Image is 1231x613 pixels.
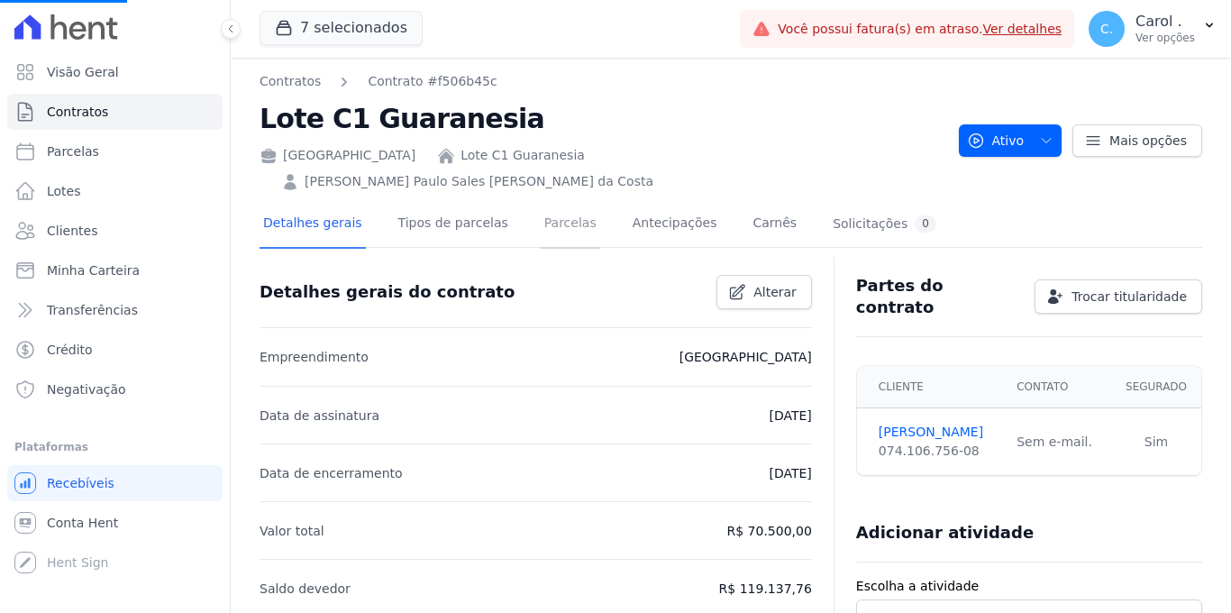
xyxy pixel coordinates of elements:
a: Lotes [7,173,223,209]
div: [GEOGRAPHIC_DATA] [260,146,415,165]
td: Sem e-mail. [1006,408,1111,476]
a: Minha Carteira [7,252,223,288]
span: Transferências [47,301,138,319]
p: R$ 70.500,00 [727,520,812,542]
div: 074.106.756-08 [879,442,995,461]
button: Ativo [959,124,1062,157]
a: Detalhes gerais [260,201,366,249]
a: Clientes [7,213,223,249]
p: Empreendimento [260,346,369,368]
span: Minha Carteira [47,261,140,279]
button: C. Carol . Ver opções [1074,4,1231,54]
a: [PERSON_NAME] [879,423,995,442]
button: 7 selecionados [260,11,423,45]
label: Escolha a atividade [856,577,1202,596]
a: Contratos [7,94,223,130]
p: Ver opções [1135,31,1195,45]
nav: Breadcrumb [260,72,497,91]
a: Contratos [260,72,321,91]
a: Solicitações0 [829,201,940,249]
span: Recebíveis [47,474,114,492]
a: Alterar [716,275,812,309]
p: [DATE] [769,405,811,426]
a: Negativação [7,371,223,407]
a: Crédito [7,332,223,368]
div: Plataformas [14,436,215,458]
p: [DATE] [769,462,811,484]
a: Transferências [7,292,223,328]
a: Parcelas [541,201,600,249]
a: Lote C1 Guaranesia [460,146,585,165]
p: Valor total [260,520,324,542]
span: Contratos [47,103,108,121]
span: Parcelas [47,142,99,160]
span: Ativo [967,124,1025,157]
p: Data de assinatura [260,405,379,426]
span: Lotes [47,182,81,200]
span: Mais opções [1109,132,1187,150]
a: Mais opções [1072,124,1202,157]
a: Visão Geral [7,54,223,90]
span: Você possui fatura(s) em atraso. [778,20,1062,39]
a: [PERSON_NAME] Paulo Sales [PERSON_NAME] da Costa [305,172,653,191]
nav: Breadcrumb [260,72,944,91]
p: Saldo devedor [260,578,351,599]
h3: Partes do contrato [856,275,1020,318]
a: Conta Hent [7,505,223,541]
h2: Lote C1 Guaranesia [260,98,944,139]
span: Trocar titularidade [1071,288,1187,306]
span: Alterar [753,283,797,301]
td: Sim [1111,408,1201,476]
h3: Detalhes gerais do contrato [260,281,515,303]
span: C. [1100,23,1113,35]
a: Carnês [749,201,800,249]
a: Trocar titularidade [1035,279,1202,314]
a: Recebíveis [7,465,223,501]
span: Conta Hent [47,514,118,532]
p: [GEOGRAPHIC_DATA] [679,346,812,368]
span: Visão Geral [47,63,119,81]
div: Solicitações [833,215,936,233]
span: Clientes [47,222,97,240]
h3: Adicionar atividade [856,522,1034,544]
p: Data de encerramento [260,462,403,484]
span: Crédito [47,341,93,359]
a: Tipos de parcelas [395,201,512,249]
a: Parcelas [7,133,223,169]
th: Segurado [1111,366,1201,408]
span: Negativação [47,380,126,398]
a: Contrato #f506b45c [368,72,497,91]
div: 0 [915,215,936,233]
a: Ver detalhes [982,22,1062,36]
p: Carol . [1135,13,1195,31]
a: Antecipações [629,201,721,249]
p: R$ 119.137,76 [719,578,812,599]
th: Contato [1006,366,1111,408]
th: Cliente [857,366,1006,408]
